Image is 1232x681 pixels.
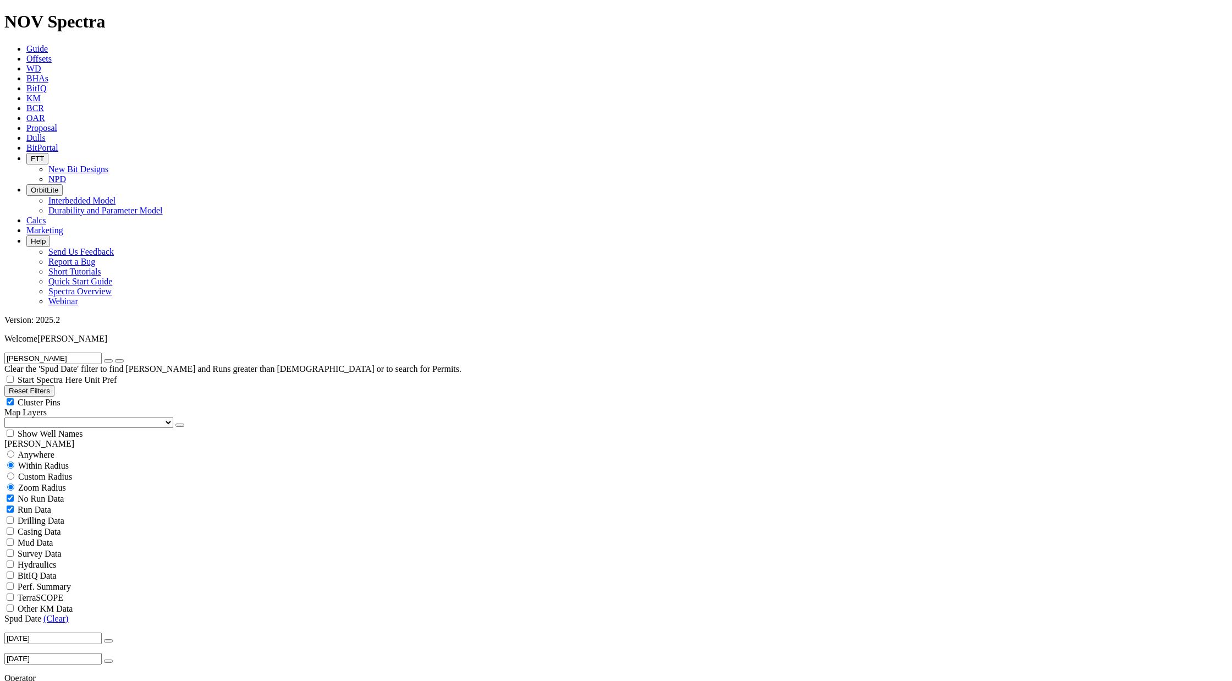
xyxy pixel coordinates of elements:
[26,235,50,247] button: Help
[48,174,66,184] a: NPD
[48,164,108,174] a: New Bit Designs
[4,385,54,397] button: Reset Filters
[31,186,58,194] span: OrbitLite
[18,538,53,547] span: Mud Data
[4,353,102,364] input: Search
[18,461,69,470] span: Within Radius
[4,603,1228,614] filter-controls-checkbox: TerraSCOPE Data
[26,113,45,123] a: OAR
[4,315,1228,325] div: Version: 2025.2
[48,277,112,286] a: Quick Start Guide
[18,593,63,602] span: TerraSCOPE
[18,549,62,558] span: Survey Data
[26,64,41,73] a: WD
[4,581,1228,592] filter-controls-checkbox: Performance Summary
[18,483,66,492] span: Zoom Radius
[4,592,1228,603] filter-controls-checkbox: TerraSCOPE Data
[84,375,117,385] span: Unit Pref
[26,143,58,152] a: BitPortal
[18,560,56,569] span: Hydraulics
[18,516,64,525] span: Drilling Data
[4,614,41,623] span: Spud Date
[48,247,114,256] a: Send Us Feedback
[18,582,71,591] span: Perf. Summary
[18,571,57,580] span: BitIQ Data
[26,216,46,225] a: Calcs
[18,450,54,459] span: Anywhere
[48,287,112,296] a: Spectra Overview
[26,103,44,113] a: BCR
[18,527,61,536] span: Casing Data
[4,559,1228,570] filter-controls-checkbox: Hydraulics Analysis
[26,94,41,103] a: KM
[18,505,51,514] span: Run Data
[18,472,72,481] span: Custom Radius
[48,206,163,215] a: Durability and Parameter Model
[18,429,82,438] span: Show Well Names
[48,196,116,205] a: Interbedded Model
[4,633,102,644] input: After
[26,153,48,164] button: FTT
[26,44,48,53] a: Guide
[43,614,68,623] a: (Clear)
[7,376,14,383] input: Start Spectra Here
[37,334,107,343] span: [PERSON_NAME]
[26,74,48,83] a: BHAs
[31,155,44,163] span: FTT
[26,184,63,196] button: OrbitLite
[18,604,73,613] span: Other KM Data
[48,296,78,306] a: Webinar
[4,334,1228,344] p: Welcome
[48,257,95,266] a: Report a Bug
[26,54,52,63] a: Offsets
[4,653,102,664] input: Before
[18,398,61,407] span: Cluster Pins
[18,494,64,503] span: No Run Data
[48,267,101,276] a: Short Tutorials
[31,237,46,245] span: Help
[26,133,46,142] a: Dulls
[26,84,46,93] a: BitIQ
[26,123,57,133] a: Proposal
[4,12,1228,32] h1: NOV Spectra
[26,226,63,235] a: Marketing
[18,375,82,385] span: Start Spectra Here
[4,439,1228,449] div: [PERSON_NAME]
[4,408,47,417] span: Map Layers
[4,364,461,374] span: Clear the 'Spud Date' filter to find [PERSON_NAME] and Runs greater than [DEMOGRAPHIC_DATA] or to...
